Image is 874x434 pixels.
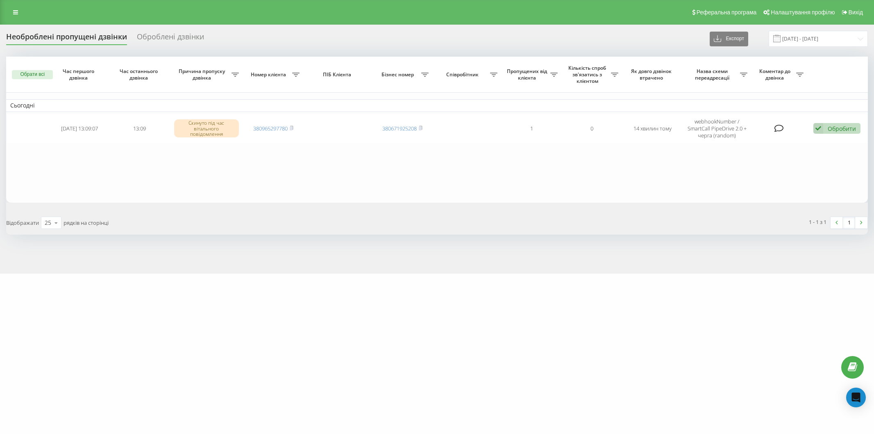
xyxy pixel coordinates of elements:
div: Open Intercom Messenger [846,388,866,407]
span: Реферальна програма [697,9,757,16]
span: Бізнес номер [377,71,421,78]
td: Сьогодні [6,99,868,112]
div: 25 [45,219,51,227]
span: Налаштування профілю [771,9,835,16]
td: [DATE] 13:09:07 [49,114,109,144]
a: 380965297780 [253,125,288,132]
span: Вихід [849,9,863,16]
span: Як довго дзвінок втрачено [629,68,676,81]
div: Оброблені дзвінки [137,32,204,45]
button: Обрати всі [12,70,53,79]
td: 14 хвилин тому [622,114,683,144]
td: 13:09 [109,114,170,144]
td: 1 [502,114,562,144]
td: 0 [562,114,622,144]
span: Відображати [6,219,39,226]
button: Експорт [710,32,748,46]
div: Необроблені пропущені дзвінки [6,32,127,45]
span: Час першого дзвінка [56,68,103,81]
a: 1 [843,217,855,228]
span: Пропущених від клієнта [506,68,550,81]
span: Причина пропуску дзвінка [174,68,232,81]
span: Кількість спроб зв'язатись з клієнтом [566,65,611,84]
div: 1 - 1 з 1 [809,218,826,226]
span: Назва схеми переадресації [687,68,740,81]
a: 380671925208 [382,125,417,132]
span: Час останнього дзвінка [116,68,163,81]
div: Обробити [828,125,856,132]
span: Співробітник [437,71,490,78]
span: Номер клієнта [247,71,292,78]
div: Скинуто під час вітального повідомлення [174,119,239,137]
span: Коментар до дзвінка [756,68,796,81]
td: webhookNumber / SmartCall PipeDrive 2.0 + черга (random) [683,114,751,144]
span: ПІБ Клієнта [311,71,365,78]
span: рядків на сторінці [64,219,109,226]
